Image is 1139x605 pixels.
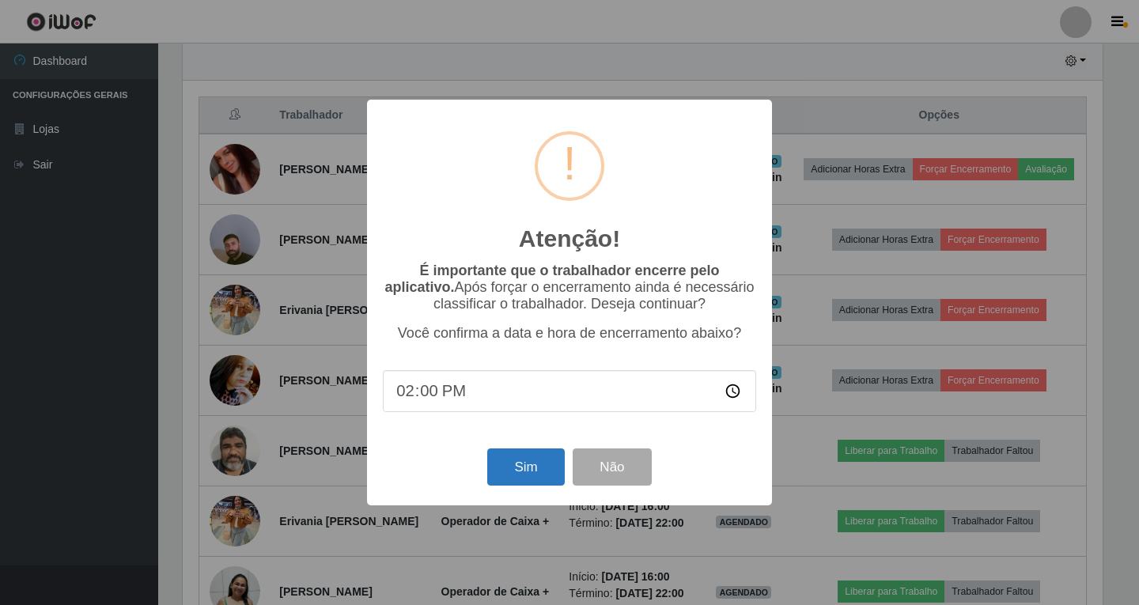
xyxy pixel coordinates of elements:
p: Você confirma a data e hora de encerramento abaixo? [383,325,756,342]
p: Após forçar o encerramento ainda é necessário classificar o trabalhador. Deseja continuar? [383,263,756,312]
button: Não [573,448,651,486]
b: É importante que o trabalhador encerre pelo aplicativo. [384,263,719,295]
h2: Atenção! [519,225,620,253]
button: Sim [487,448,564,486]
